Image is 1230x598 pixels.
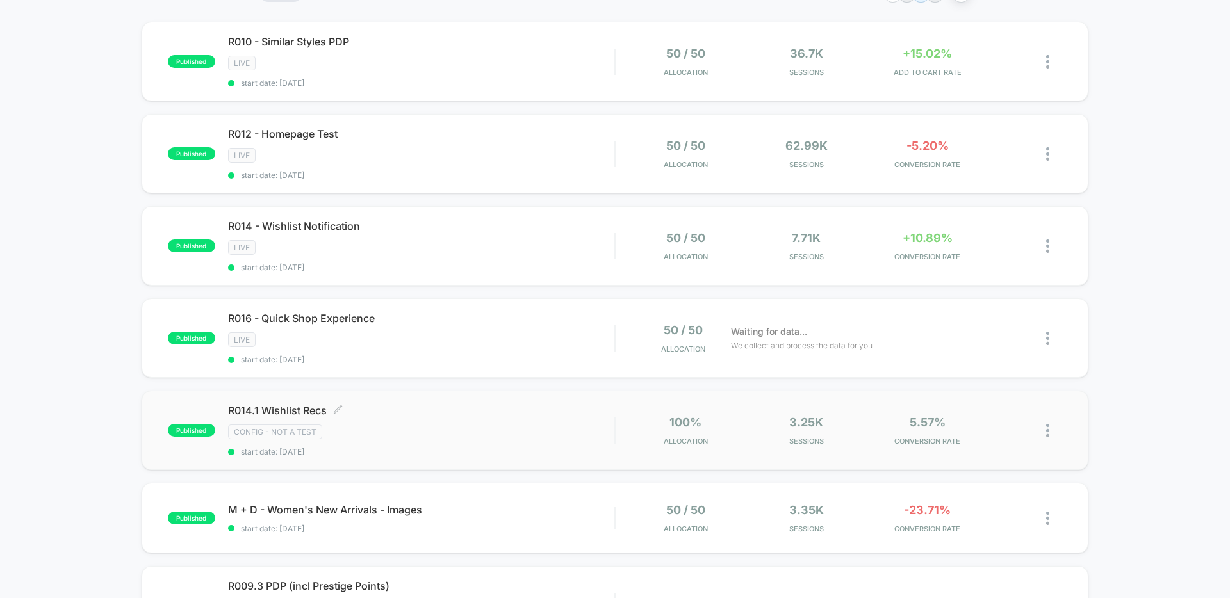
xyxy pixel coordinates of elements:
span: LIVE [228,148,256,163]
span: Allocation [661,344,705,353]
span: CONVERSION RATE [870,524,985,533]
span: published [168,332,215,344]
span: CONVERSION RATE [870,437,985,446]
span: 100% [669,416,701,429]
span: LIVE [228,240,256,255]
span: Allocation [664,160,708,169]
span: Allocation [664,68,708,77]
span: LIVE [228,332,256,347]
span: R009.3 PDP (incl Prestige Points) [228,579,614,592]
span: +10.89% [903,231,953,245]
span: 3.25k [789,416,823,429]
img: close [1046,147,1049,161]
img: close [1046,55,1049,69]
span: R010 - Similar Styles PDP [228,35,614,48]
span: published [168,55,215,68]
span: LIVE [228,56,256,70]
span: start date: [DATE] [228,78,614,88]
span: published [168,512,215,524]
span: R014 - Wishlist Notification [228,220,614,232]
span: -23.71% [904,503,951,517]
span: 50 / 50 [664,323,703,337]
span: 62.99k [785,139,828,152]
span: Waiting for data... [731,325,807,339]
span: 5.57% [910,416,946,429]
span: Allocation [664,524,708,533]
span: We collect and process the data for you [731,339,873,352]
span: +15.02% [903,47,952,60]
span: 50 / 50 [666,47,705,60]
span: start date: [DATE] [228,355,614,364]
span: Sessions [750,524,864,533]
span: published [168,147,215,160]
span: R014.1 Wishlist Recs [228,404,614,417]
span: Sessions [750,68,864,77]
span: M + D - Women's New Arrivals - Images [228,503,614,516]
span: published [168,239,215,252]
span: CONVERSION RATE [870,252,985,261]
span: Sessions [750,437,864,446]
span: Allocation [664,437,708,446]
span: 3.35k [789,503,824,517]
span: 50 / 50 [666,139,705,152]
span: Allocation [664,252,708,261]
span: published [168,424,215,437]
span: CONVERSION RATE [870,160,985,169]
span: R012 - Homepage Test [228,127,614,140]
span: ADD TO CART RATE [870,68,985,77]
span: 50 / 50 [666,231,705,245]
span: start date: [DATE] [228,524,614,533]
span: Sessions [750,252,864,261]
span: start date: [DATE] [228,170,614,180]
span: 50 / 50 [666,503,705,517]
img: close [1046,512,1049,525]
span: R016 - Quick Shop Experience [228,312,614,325]
span: -5.20% [906,139,949,152]
span: start date: [DATE] [228,447,614,457]
span: CONFIG - NOT A TEST [228,424,322,439]
span: 7.71k [792,231,821,245]
span: 36.7k [790,47,823,60]
span: Sessions [750,160,864,169]
img: close [1046,239,1049,253]
span: start date: [DATE] [228,263,614,272]
img: close [1046,332,1049,345]
img: close [1046,424,1049,437]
